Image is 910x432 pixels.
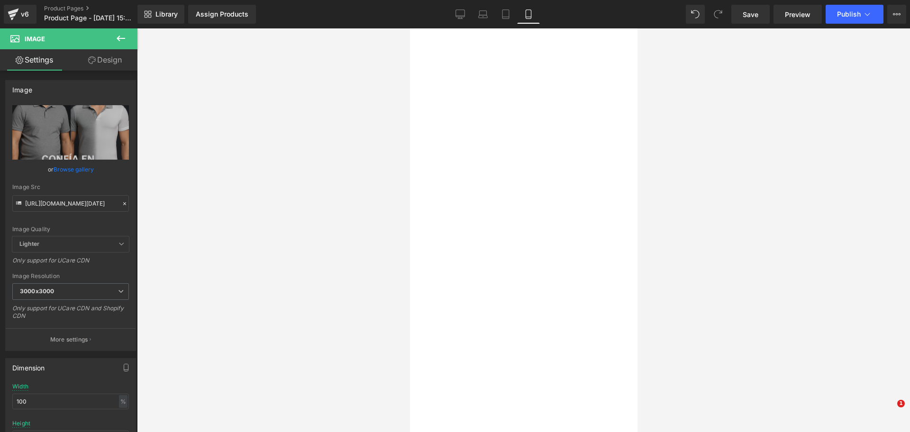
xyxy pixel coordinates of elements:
[196,10,248,18] div: Assign Products
[494,5,517,24] a: Tablet
[773,5,822,24] a: Preview
[12,195,129,212] input: Link
[20,288,54,295] b: 3000x3000
[12,383,28,390] div: Width
[12,164,129,174] div: or
[517,5,540,24] a: Mobile
[44,14,135,22] span: Product Page - [DATE] 15:38:17
[137,5,184,24] a: New Library
[12,394,129,409] input: auto
[12,226,129,233] div: Image Quality
[887,5,906,24] button: More
[12,81,32,94] div: Image
[837,10,861,18] span: Publish
[12,257,129,270] div: Only support for UCare CDN
[472,5,494,24] a: Laptop
[743,9,758,19] span: Save
[19,240,39,247] b: Lighter
[12,273,129,279] div: Image Resolution
[12,305,129,326] div: Only support for UCare CDN and Shopify CDN
[71,49,139,71] a: Design
[449,5,472,24] a: Desktop
[6,328,136,351] button: More settings
[54,161,94,178] a: Browse gallery
[12,359,45,372] div: Dimension
[12,420,30,427] div: Height
[686,5,705,24] button: Undo
[4,5,36,24] a: v6
[50,335,88,344] p: More settings
[44,5,153,12] a: Product Pages
[826,5,883,24] button: Publish
[12,184,129,190] div: Image Src
[119,395,127,408] div: %
[19,8,31,20] div: v6
[155,10,178,18] span: Library
[709,5,728,24] button: Redo
[897,400,905,407] span: 1
[785,9,810,19] span: Preview
[878,400,901,423] iframe: Intercom live chat
[25,35,45,43] span: Image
